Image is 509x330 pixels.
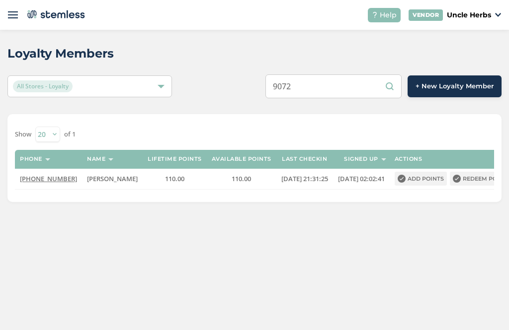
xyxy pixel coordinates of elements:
label: 110.00 [148,175,202,183]
img: icon-sort-1e1d7615.svg [108,158,113,161]
img: icon-sort-1e1d7615.svg [45,158,50,161]
label: 2025-04-18 02:02:41 [338,175,385,183]
label: 2025-07-30 21:31:25 [281,175,328,183]
img: icon-help-white-03924b79.svg [372,12,378,18]
span: + New Loyalty Member [416,81,494,91]
span: [DATE] 21:31:25 [281,174,328,183]
span: [PERSON_NAME] [87,174,138,183]
p: Uncle Herbs [447,10,491,20]
img: icon-sort-1e1d7615.svg [381,158,386,161]
label: Show [15,130,31,139]
span: 110.00 [165,174,184,183]
span: 110.00 [232,174,251,183]
label: Gerald H. [87,175,138,183]
h2: Loyalty Members [7,45,114,63]
label: Lifetime points [148,156,202,162]
label: (425) 221-1756 [20,175,77,183]
div: VENDOR [409,9,443,21]
label: Signed up [344,156,378,162]
iframe: Chat Widget [459,282,509,330]
label: Last checkin [282,156,327,162]
label: Phone [20,156,42,162]
label: of 1 [64,130,76,139]
span: All Stores - Loyalty [13,80,73,92]
button: Add points [395,172,447,186]
label: 110.00 [212,175,271,183]
span: [PHONE_NUMBER] [20,174,77,183]
button: + New Loyalty Member [408,75,502,97]
label: Name [87,156,105,162]
img: icon_down-arrow-small-66adaf34.svg [495,13,501,17]
img: logo-dark-0685b13c.svg [25,7,85,22]
span: [DATE] 02:02:41 [338,174,385,183]
img: icon-menu-open-1b7a8edd.svg [8,10,18,20]
label: Available points [212,156,271,162]
span: Help [380,10,397,20]
input: Search [265,74,402,98]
